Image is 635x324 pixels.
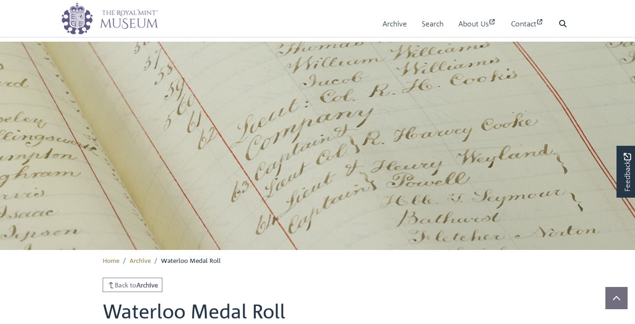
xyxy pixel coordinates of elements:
a: Archive [129,256,151,264]
a: Back toArchive [103,278,163,292]
span: Waterloo Medal Roll [161,256,221,264]
a: Would you like to provide feedback? [617,146,635,198]
a: Search [422,11,444,37]
a: Contact [511,11,544,37]
a: Archive [382,11,407,37]
a: Home [103,256,119,264]
span: Feedback [622,153,633,192]
button: Scroll to top [605,287,628,309]
strong: Archive [136,280,158,289]
img: logo_wide.png [61,2,158,35]
a: About Us [458,11,496,37]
